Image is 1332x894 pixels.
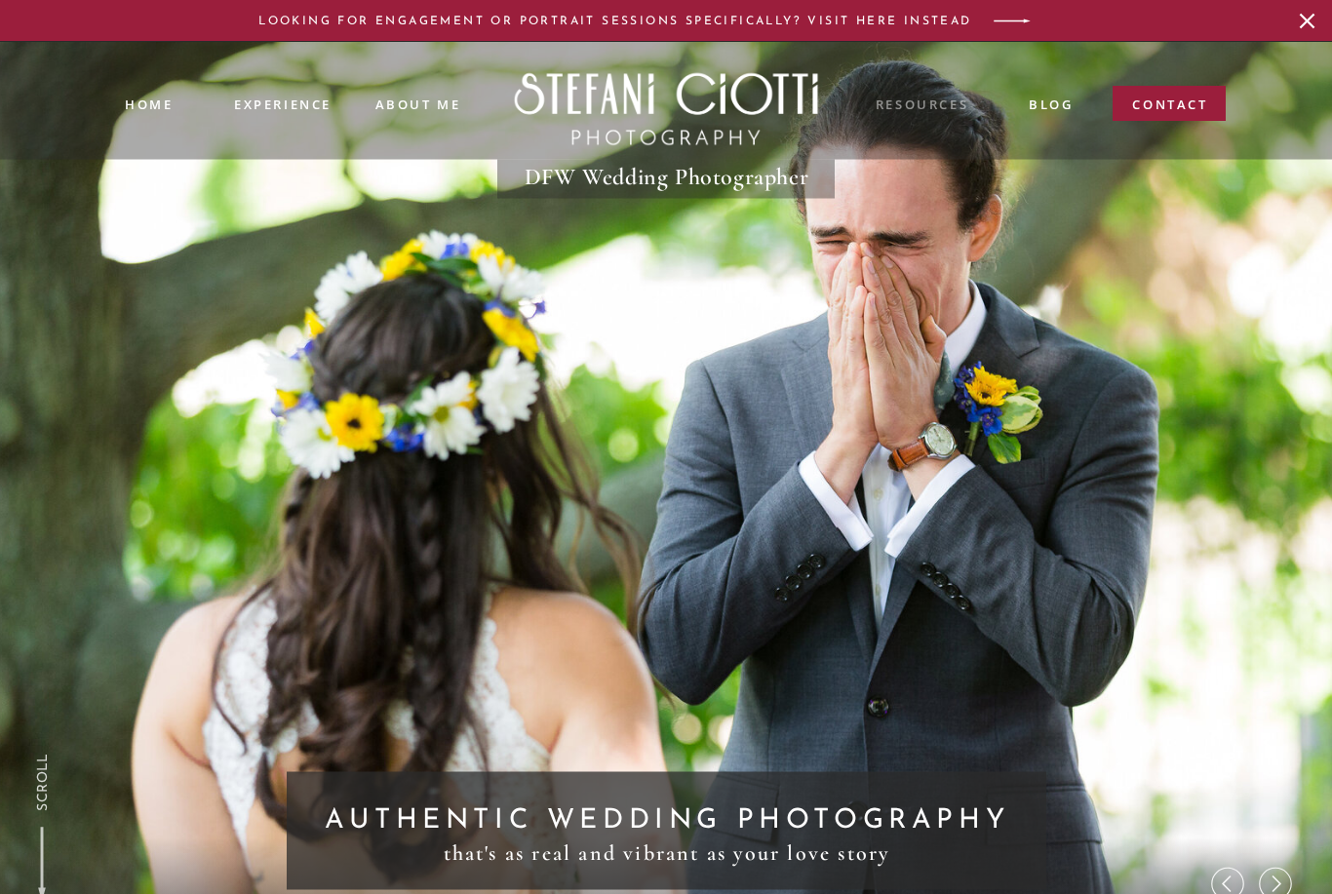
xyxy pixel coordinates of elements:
[1132,95,1208,123] a: contact
[874,95,970,117] a: resources
[125,95,172,113] a: Home
[426,840,907,864] h3: that's as real and vibrant as your love story
[505,160,828,194] h1: DFW Wedding Photographer
[234,95,331,110] a: experience
[255,13,975,28] a: LOOKING FOR ENGAGEMENT or PORTRAIT SESSIONS SPECIFICALLY? VISIT HERE INSTEAD
[31,752,53,810] a: SCROLL
[299,798,1035,836] h2: AUTHENTIC wedding photography
[374,95,461,112] a: ABOUT ME
[1029,95,1073,117] a: blog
